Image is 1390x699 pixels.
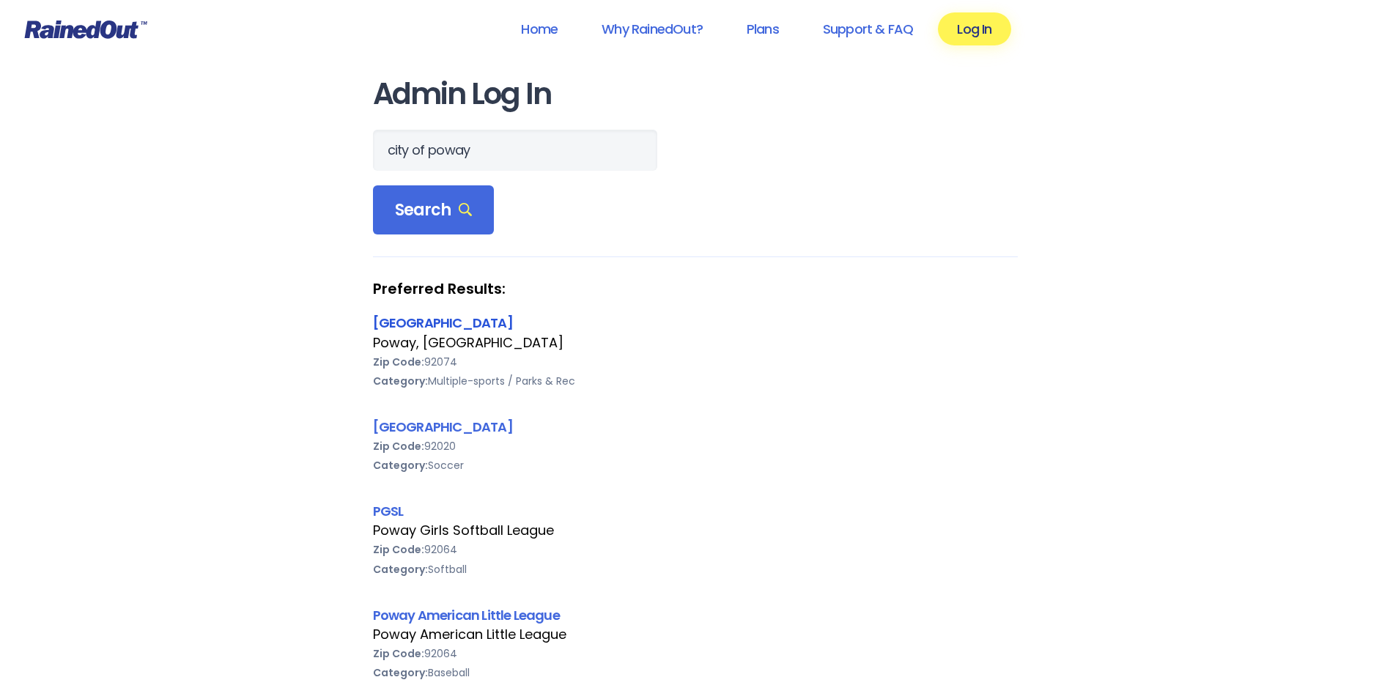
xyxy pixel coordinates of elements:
[373,437,1018,456] div: 92020
[373,560,1018,579] div: Softball
[373,502,404,520] a: PGSL
[373,352,1018,371] div: 92074
[373,562,428,577] b: Category:
[373,644,1018,663] div: 92064
[728,12,798,45] a: Plans
[502,12,577,45] a: Home
[373,663,1018,682] div: Baseball
[373,417,1018,437] div: [GEOGRAPHIC_DATA]
[938,12,1010,45] a: Log In
[373,540,1018,559] div: 92064
[373,185,495,235] div: Search
[373,78,1018,111] h1: Admin Log In
[373,625,1018,644] div: Poway American Little League
[395,200,473,221] span: Search
[373,439,424,454] b: Zip Code:
[373,456,1018,475] div: Soccer
[373,606,560,624] a: Poway American Little League
[373,542,424,557] b: Zip Code:
[373,458,428,473] b: Category:
[373,279,1018,298] strong: Preferred Results:
[373,605,1018,625] div: Poway American Little League
[373,521,1018,540] div: Poway Girls Softball League
[373,333,1018,352] div: Poway, [GEOGRAPHIC_DATA]
[373,355,424,369] b: Zip Code:
[373,418,513,436] a: [GEOGRAPHIC_DATA]
[373,130,657,171] input: Search Orgs…
[804,12,932,45] a: Support & FAQ
[373,371,1018,391] div: Multiple-sports / Parks & Rec
[373,314,513,332] a: [GEOGRAPHIC_DATA]
[373,646,424,661] b: Zip Code:
[373,313,1018,333] div: [GEOGRAPHIC_DATA]
[583,12,722,45] a: Why RainedOut?
[373,501,1018,521] div: PGSL
[373,665,428,680] b: Category:
[373,374,428,388] b: Category:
